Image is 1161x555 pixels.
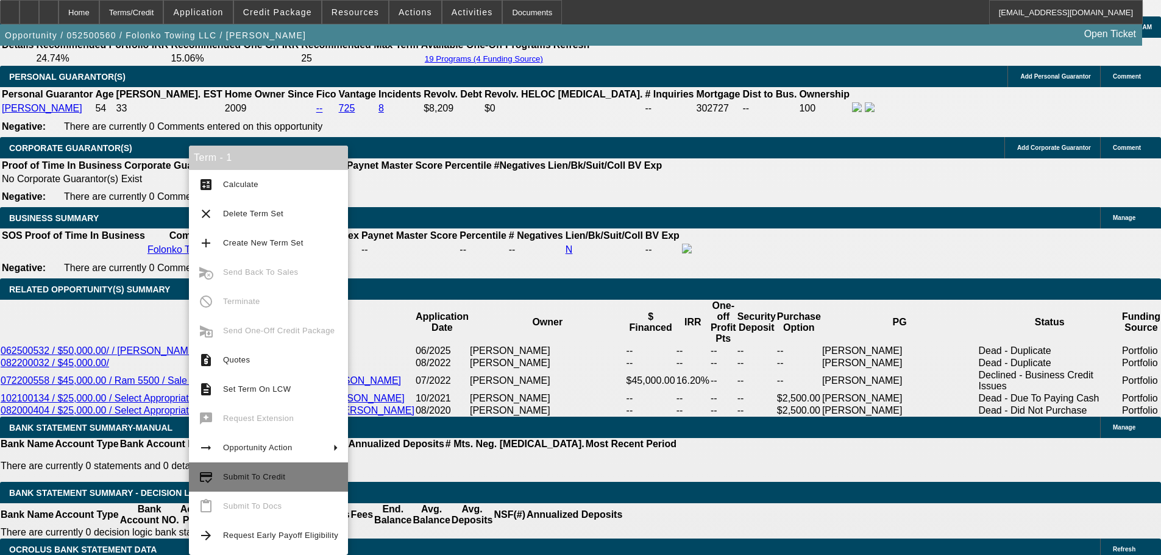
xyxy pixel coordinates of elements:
th: Bank Account NO. [119,503,180,526]
span: Manage [1113,424,1135,431]
span: OCROLUS BANK STATEMENT DATA [9,545,157,554]
span: Submit To Credit [223,472,285,481]
b: [PERSON_NAME]. EST [116,89,222,99]
td: [PERSON_NAME] [822,357,978,369]
a: 072200558 / $45,000.00 / Ram 5500 / Sale Leaseback / Folonko Towing / [PERSON_NAME] [1,375,401,386]
td: $0 [484,102,644,115]
th: End. Balance [374,503,412,526]
mat-icon: arrow_right_alt [199,440,213,455]
b: Incidents [378,89,421,99]
th: Most Recent Period [585,438,677,450]
span: Set Term On LCW [223,384,291,394]
td: $2,500.00 [776,392,822,405]
div: -- [509,244,563,255]
span: CORPORATE GUARANTOR(S) [9,143,132,153]
th: Account Type [54,503,119,526]
span: Opportunity Action [223,443,293,452]
span: BUSINESS SUMMARY [9,213,99,223]
td: 16.20% [676,369,710,392]
span: Request Early Payoff Eligibility [223,531,338,540]
b: BV Exp [645,230,680,241]
td: 24.74% [35,52,169,65]
th: Account Type [54,438,119,450]
th: One-off Profit Pts [710,300,737,345]
td: 100 [798,102,850,115]
td: -- [737,392,776,405]
span: PERSONAL GUARANTOR(S) [9,72,126,82]
td: No Corporate Guarantor(s) Exist [1,173,667,185]
b: BV Exp [628,160,662,171]
span: Activities [452,7,493,17]
th: # Mts. Neg. [MEDICAL_DATA]. [445,438,585,450]
span: Bank Statement Summary - Decision Logic [9,488,211,498]
td: 302727 [696,102,741,115]
mat-icon: arrow_forward [199,528,213,543]
p: There are currently 0 statements and 0 details entered on this opportunity [1,461,676,472]
a: 082200032 / $45,000.00/ [1,358,109,368]
mat-icon: credit_score [199,470,213,484]
span: There are currently 0 Comments entered on this opportunity [64,263,322,273]
td: 08/2022 [415,357,469,369]
td: -- [710,345,737,357]
mat-icon: add [199,236,213,250]
td: Portfolio [1121,405,1161,417]
td: -- [626,392,676,405]
span: Add Personal Guarantor [1020,73,1091,80]
span: Calculate [223,180,258,189]
td: -- [676,405,710,417]
td: -- [776,357,822,369]
th: Bank Account NO. [119,438,206,450]
td: -- [676,357,710,369]
td: 06/2025 [415,345,469,357]
td: $8,209 [423,102,483,115]
td: -- [742,102,798,115]
span: Refresh [1113,546,1135,553]
td: -- [710,369,737,392]
b: Mortgage [697,89,740,99]
td: Dead - Did Not Purchase [978,405,1121,417]
th: Purchase Option [776,300,822,345]
th: Activity Period [180,503,216,526]
td: 54 [94,102,114,115]
mat-icon: clear [199,207,213,221]
td: -- [737,345,776,357]
b: Negative: [2,121,46,132]
button: Activities [442,1,502,24]
span: Delete Term Set [223,209,283,218]
th: Annualized Deposits [347,438,444,450]
td: $2,500.00 [776,405,822,417]
b: Negative: [2,263,46,273]
mat-icon: description [199,382,213,397]
b: Corporate Guarantor [124,160,221,171]
span: Quotes [223,355,250,364]
span: There are currently 0 Comments entered on this opportunity [64,191,322,202]
td: 10/2021 [415,392,469,405]
td: [PERSON_NAME] [822,405,978,417]
span: Create New Term Set [223,238,304,247]
button: Actions [389,1,441,24]
th: Fees [350,503,374,526]
span: Add Corporate Guarantor [1017,144,1091,151]
th: Application Date [415,300,469,345]
b: #Negatives [494,160,546,171]
b: Ownership [799,89,850,99]
td: [PERSON_NAME] [469,369,626,392]
b: # Negatives [509,230,563,241]
td: Portfolio [1121,369,1161,392]
span: BANK STATEMENT SUMMARY-MANUAL [9,423,172,433]
td: Portfolio [1121,345,1161,357]
b: Percentile [460,230,506,241]
span: There are currently 0 Comments entered on this opportunity [64,121,322,132]
a: Folonko Towing LLC [147,244,236,255]
b: # Inquiries [645,89,694,99]
td: -- [676,392,710,405]
td: -- [737,405,776,417]
b: Home Owner Since [225,89,314,99]
b: Company [169,230,214,241]
th: Annualized Deposits [526,503,623,526]
a: 102100134 / $25,000.00 / Select Appropriate Vendor / [PERSON_NAME] / [PERSON_NAME] [1,393,405,403]
td: [PERSON_NAME] [469,357,626,369]
a: 725 [339,103,355,113]
td: 33 [116,102,223,115]
a: 082000404 / $25,000.00 / Select Appropriate Vendor / FOLONKO TOWING / [PERSON_NAME] [1,405,414,415]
